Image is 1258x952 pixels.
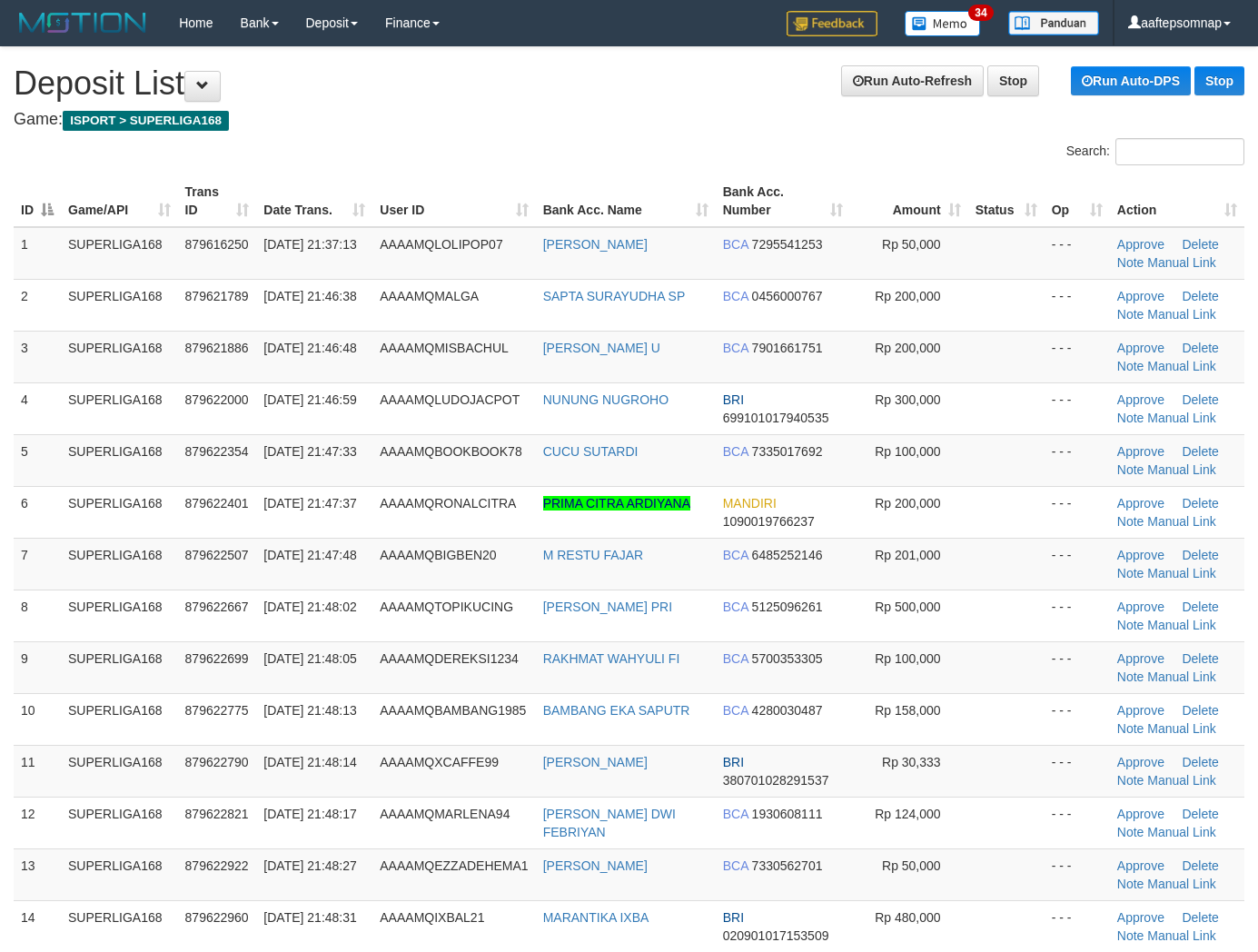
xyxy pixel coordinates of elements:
[723,773,829,788] span: Copy 380701028291537 to clipboard
[1117,807,1164,821] a: Approve
[1182,289,1218,303] a: Delete
[543,703,690,718] a: BAMBANG EKA SAPUTR
[14,111,1244,129] h4: Game:
[185,600,249,614] span: 879622667
[752,651,823,666] span: Copy 5700353305 to clipboard
[875,496,940,511] span: Rp 200,000
[14,848,61,900] td: 13
[372,175,535,227] th: User ID: activate to sort column ascending
[1182,807,1218,821] a: Delete
[63,111,229,131] span: ISPORT > SUPERLIGA168
[1117,773,1144,788] a: Note
[1045,693,1110,745] td: - - -
[1117,910,1164,925] a: Approve
[380,341,509,355] span: AAAAMQMISBACHUL
[1045,848,1110,900] td: - - -
[263,600,356,614] span: [DATE] 21:48:02
[1147,877,1216,891] a: Manual Link
[723,600,748,614] span: BCA
[787,11,877,36] img: Feedback.jpg
[752,600,823,614] span: Copy 5125096261 to clipboard
[1117,721,1144,736] a: Note
[14,797,61,848] td: 12
[14,9,152,36] img: MOTION_logo.png
[61,331,178,382] td: SUPERLIGA168
[263,237,356,252] span: [DATE] 21:37:13
[723,703,748,718] span: BCA
[14,745,61,797] td: 11
[850,175,968,227] th: Amount: activate to sort column ascending
[1147,411,1216,425] a: Manual Link
[1117,255,1144,270] a: Note
[752,807,823,821] span: Copy 1930608111 to clipboard
[1147,825,1216,839] a: Manual Link
[1182,858,1218,873] a: Delete
[1117,411,1144,425] a: Note
[875,289,940,303] span: Rp 200,000
[987,65,1039,96] a: Stop
[1117,496,1164,511] a: Approve
[723,755,744,769] span: BRI
[61,382,178,434] td: SUPERLIGA168
[61,797,178,848] td: SUPERLIGA168
[263,703,356,718] span: [DATE] 21:48:13
[543,444,639,459] a: CUCU SUTARDI
[543,858,648,873] a: [PERSON_NAME]
[875,703,940,718] span: Rp 158,000
[875,600,940,614] span: Rp 500,000
[752,289,823,303] span: Copy 0456000767 to clipboard
[14,65,1244,102] h1: Deposit List
[1117,462,1144,477] a: Note
[1182,548,1218,562] a: Delete
[1117,237,1164,252] a: Approve
[61,279,178,331] td: SUPERLIGA168
[263,289,356,303] span: [DATE] 21:46:38
[263,496,356,511] span: [DATE] 21:47:37
[723,411,829,425] span: Copy 699101017940535 to clipboard
[723,444,748,459] span: BCA
[380,910,484,925] span: AAAAMQIXBAL21
[875,910,940,925] span: Rp 480,000
[380,444,521,459] span: AAAAMQBOOKBOOK78
[723,807,748,821] span: BCA
[263,910,356,925] span: [DATE] 21:48:31
[543,651,680,666] a: RAKHMAT WAHYULI FI
[61,745,178,797] td: SUPERLIGA168
[61,900,178,952] td: SUPERLIGA168
[1147,462,1216,477] a: Manual Link
[61,175,178,227] th: Game/API: activate to sort column ascending
[1045,434,1110,486] td: - - -
[1117,618,1144,632] a: Note
[380,237,502,252] span: AAAAMQLOLIPOP07
[1008,11,1099,35] img: panduan.png
[61,693,178,745] td: SUPERLIGA168
[1045,279,1110,331] td: - - -
[185,858,249,873] span: 879622922
[1045,227,1110,280] td: - - -
[1045,900,1110,952] td: - - -
[1117,858,1164,873] a: Approve
[723,928,829,943] span: Copy 020901017153509 to clipboard
[968,5,993,21] span: 34
[263,807,356,821] span: [DATE] 21:48:17
[14,227,61,280] td: 1
[61,590,178,641] td: SUPERLIGA168
[1045,382,1110,434] td: - - -
[905,11,981,36] img: Button%20Memo.svg
[1182,444,1218,459] a: Delete
[723,289,748,303] span: BCA
[185,651,249,666] span: 879622699
[1066,138,1244,165] label: Search:
[543,392,669,407] a: NUNUNG NUGROHO
[1117,877,1144,891] a: Note
[1117,703,1164,718] a: Approve
[723,496,777,511] span: MANDIRI
[185,289,249,303] span: 879621789
[380,496,516,511] span: AAAAMQRONALCITRA
[263,755,356,769] span: [DATE] 21:48:14
[14,434,61,486] td: 5
[1117,548,1164,562] a: Approve
[1045,486,1110,538] td: - - -
[723,858,748,873] span: BCA
[1117,341,1164,355] a: Approve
